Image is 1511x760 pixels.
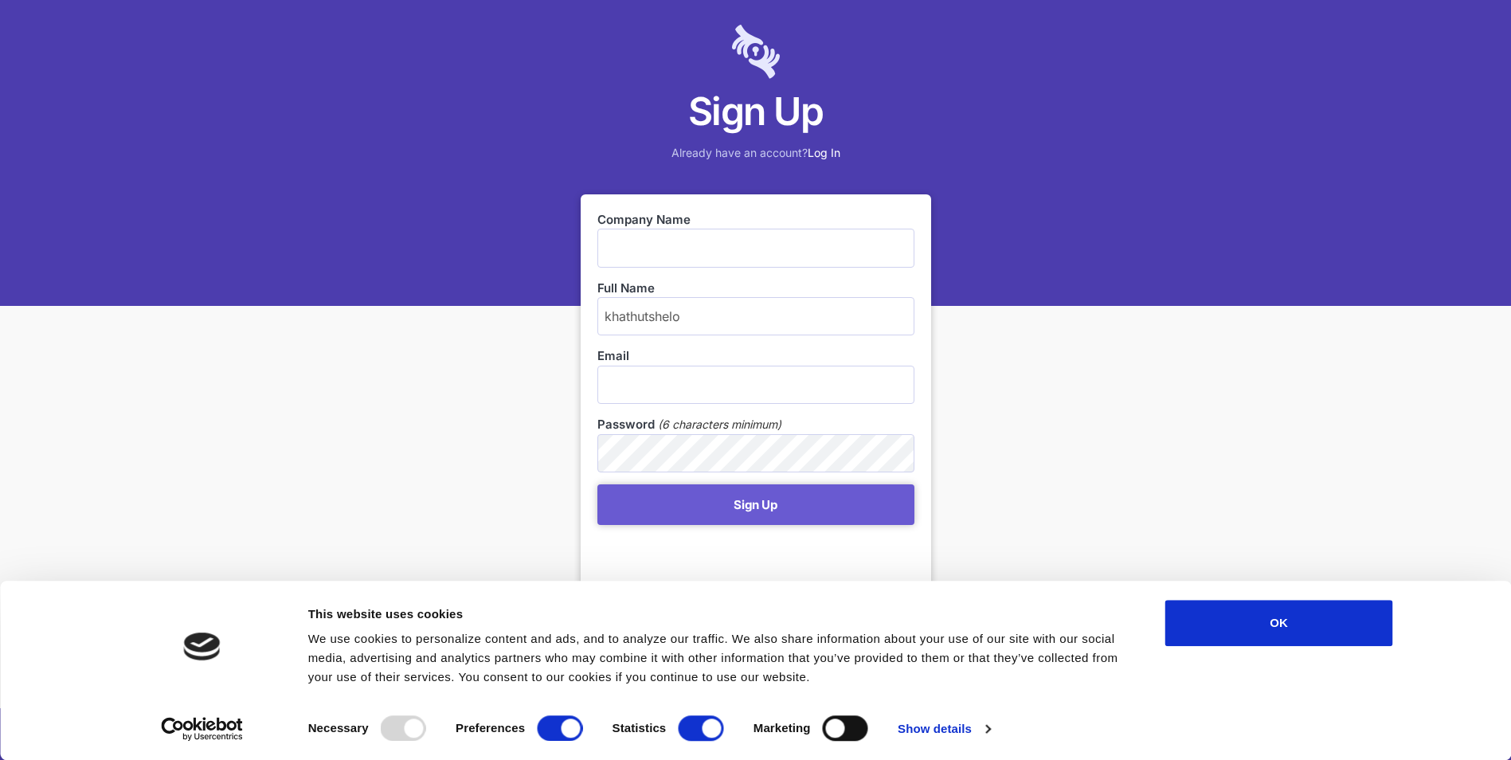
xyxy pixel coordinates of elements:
div: We use cookies to personalize content and ads, and to analyze our traffic. We also share informat... [308,629,1129,687]
iframe: reCAPTCHA [597,533,840,595]
label: Password [597,416,655,433]
iframe: Drift Widget Chat Controller [1431,680,1492,741]
img: logo-lt-purple-60x68@2x-c671a683ea72a1d466fb5d642181eefbee81c4e10ba9aed56c8e1d7e762e8086.png [732,25,780,79]
img: logo [184,633,221,660]
a: Log In [808,146,840,159]
legend: Consent Selection [307,709,308,710]
label: Company Name [597,211,914,229]
button: OK [1165,600,1393,646]
strong: Statistics [613,721,667,735]
em: (6 characters minimum) [658,416,781,433]
strong: Marketing [754,721,811,735]
label: Email [597,347,914,365]
strong: Necessary [308,721,369,735]
div: This website uses cookies [308,605,1129,624]
label: Full Name [597,280,914,297]
a: Show details [898,717,990,741]
strong: Preferences [456,721,525,735]
a: Usercentrics Cookiebot - opens in a new window [132,717,272,741]
button: Sign Up [597,484,914,525]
